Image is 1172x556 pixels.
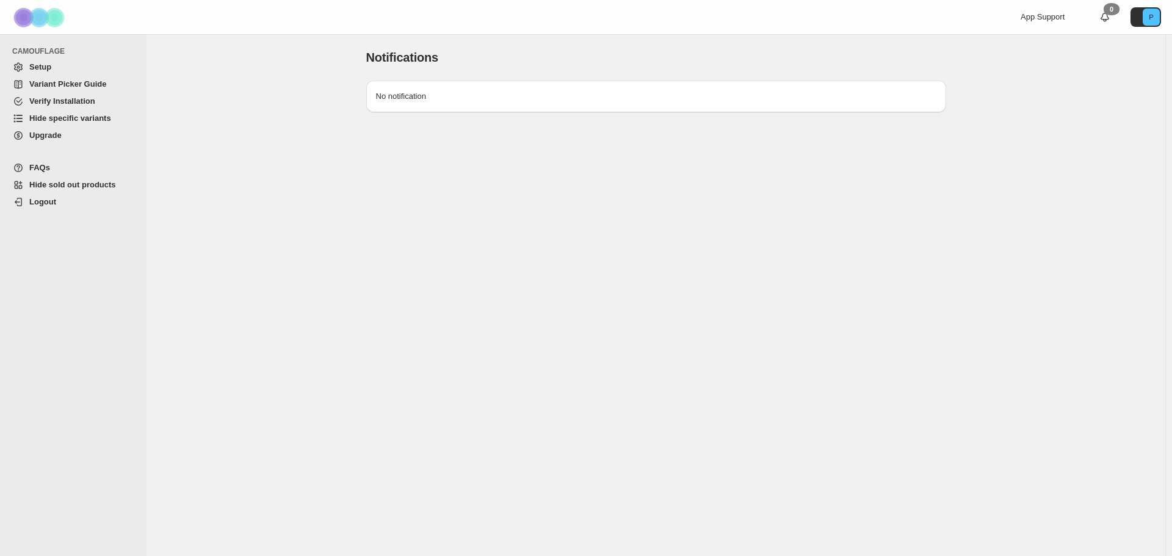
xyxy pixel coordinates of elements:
[7,76,139,93] a: Variant Picker Guide
[7,193,139,211] a: Logout
[1149,13,1153,21] text: P
[366,51,439,64] span: Notifications
[29,96,95,106] span: Verify Installation
[1130,7,1161,27] button: Avatar with initials P
[29,131,62,140] span: Upgrade
[29,79,106,88] span: Variant Picker Guide
[7,127,139,144] a: Upgrade
[7,176,139,193] a: Hide sold out products
[12,46,140,56] span: CAMOUFLAGE
[29,163,50,172] span: FAQs
[1143,9,1160,26] span: Avatar with initials P
[7,59,139,76] a: Setup
[366,81,946,112] div: No notification
[29,62,51,71] span: Setup
[7,110,139,127] a: Hide specific variants
[29,197,56,206] span: Logout
[1104,3,1120,15] div: 0
[29,114,111,123] span: Hide specific variants
[10,1,71,34] img: Camouflage
[29,180,116,189] span: Hide sold out products
[1099,11,1111,23] a: 0
[7,159,139,176] a: FAQs
[7,93,139,110] a: Verify Installation
[1021,12,1065,21] span: App Support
